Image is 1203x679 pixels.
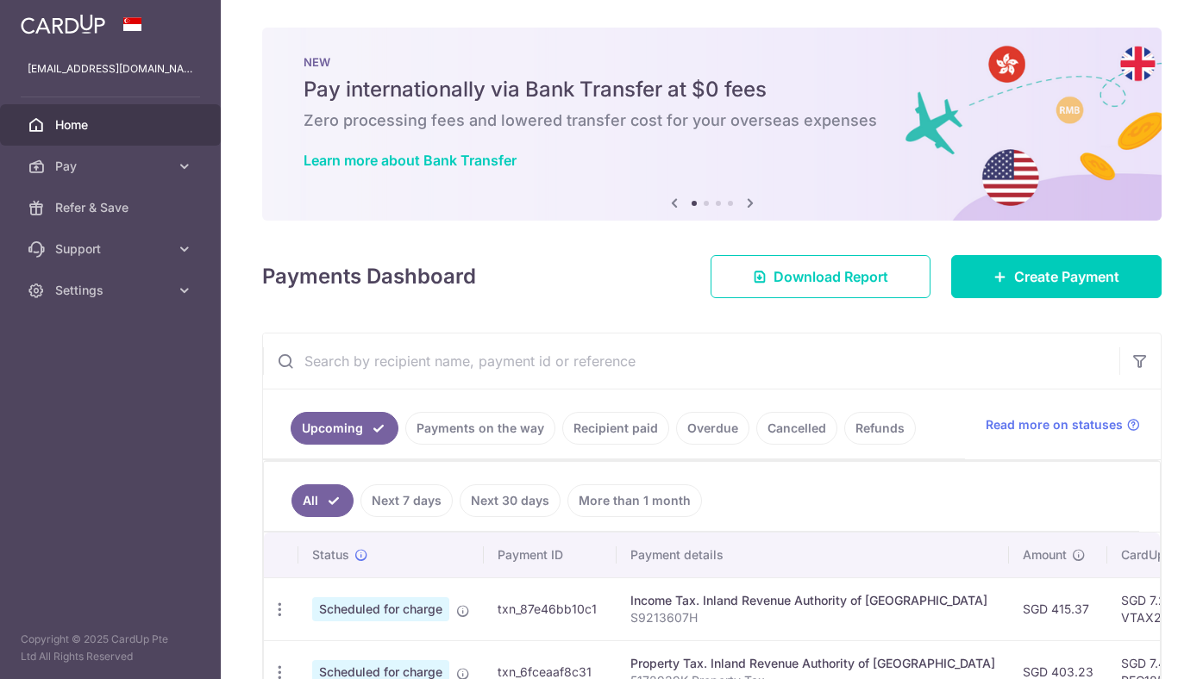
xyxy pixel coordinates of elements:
th: Payment ID [484,533,617,577]
span: Amount [1023,546,1067,564]
a: Create Payment [951,255,1162,298]
a: More than 1 month [567,484,702,517]
span: CardUp fee [1121,546,1187,564]
a: Payments on the way [405,412,555,445]
h5: Pay internationally via Bank Transfer at $0 fees [304,76,1120,103]
a: Read more on statuses [986,416,1140,433]
img: CardUp [21,14,105,34]
p: S9213607H [630,609,995,626]
input: Search by recipient name, payment id or reference [263,333,1119,389]
a: Cancelled [756,412,837,445]
td: txn_87e46bb10c1 [484,577,617,640]
span: Refer & Save [55,199,169,216]
span: Status [312,546,349,564]
span: Settings [55,282,169,299]
span: Scheduled for charge [312,597,449,621]
img: Bank transfer banner [262,28,1162,221]
a: Next 7 days [360,484,453,517]
a: Next 30 days [460,484,561,517]
span: Create Payment [1014,266,1119,287]
a: Recipient paid [562,412,669,445]
p: NEW [304,55,1120,69]
a: Learn more about Bank Transfer [304,152,517,169]
span: Download Report [774,266,888,287]
p: [EMAIL_ADDRESS][DOMAIN_NAME] [28,60,193,78]
span: Home [55,116,169,134]
span: Support [55,240,169,258]
div: Property Tax. Inland Revenue Authority of [GEOGRAPHIC_DATA] [630,655,995,672]
a: Overdue [676,412,749,445]
td: SGD 415.37 [1009,577,1107,640]
div: Income Tax. Inland Revenue Authority of [GEOGRAPHIC_DATA] [630,592,995,609]
th: Payment details [617,533,1009,577]
h6: Zero processing fees and lowered transfer cost for your overseas expenses [304,110,1120,131]
a: Refunds [844,412,916,445]
h4: Payments Dashboard [262,261,476,292]
a: Upcoming [291,412,398,445]
a: All [291,484,354,517]
span: Pay [55,158,169,175]
a: Download Report [711,255,930,298]
span: Read more on statuses [986,416,1123,433]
